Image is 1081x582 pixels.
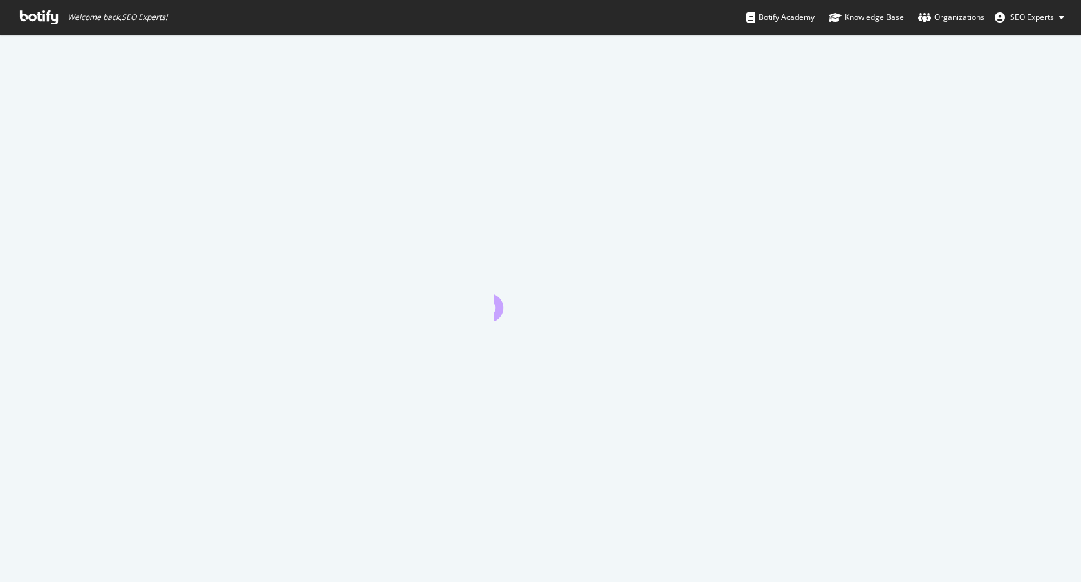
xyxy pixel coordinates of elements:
span: Welcome back, SEO Experts ! [68,12,167,23]
span: SEO Experts [1010,12,1054,23]
div: animation [494,275,587,321]
div: Knowledge Base [829,11,904,24]
button: SEO Experts [984,7,1075,28]
div: Organizations [918,11,984,24]
div: Botify Academy [746,11,815,24]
